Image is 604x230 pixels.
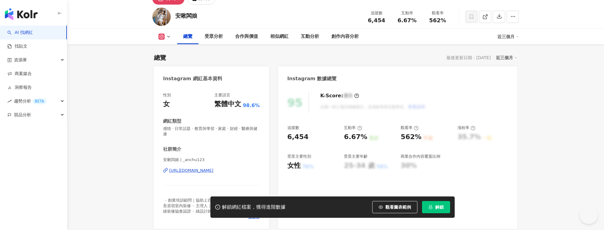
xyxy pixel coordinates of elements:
[429,17,446,23] span: 562%
[169,168,213,173] div: [URL][DOMAIN_NAME]
[7,30,33,36] a: searchAI 找網紅
[287,161,301,171] div: 女性
[344,154,368,159] div: 受眾主要年齡
[446,55,491,60] div: 最後更新日期：[DATE]
[222,204,286,210] div: 解鎖網紅檔案，獲得進階數據
[214,99,241,109] div: 繁體中文
[287,75,337,82] div: Instagram 數據總覽
[301,33,319,40] div: 互動分析
[163,118,181,124] div: 網紅類型
[496,54,517,62] div: 近三個月
[287,154,311,159] div: 受眾主要性別
[426,10,449,16] div: 觀看率
[14,94,46,108] span: 趨勢分析
[163,92,171,98] div: 性別
[401,154,440,159] div: 商業合作內容覆蓋比例
[243,102,260,109] span: 98.6%
[163,157,260,163] span: 安啾闆娘 | _anchu123
[7,71,32,77] a: 商案媒合
[331,33,359,40] div: 創作內容分析
[395,10,419,16] div: 互動率
[205,33,223,40] div: 受眾分析
[287,132,309,142] div: 6,454
[385,205,411,210] span: 觀看圖表範例
[163,99,170,109] div: 女
[372,201,417,213] button: 觀看圖表範例
[163,168,260,173] a: [URL][DOMAIN_NAME]
[235,33,258,40] div: 合作與價值
[344,132,367,142] div: 6.67%
[401,132,421,142] div: 562%
[14,108,31,122] span: 競品分析
[154,53,166,62] div: 總覽
[183,33,192,40] div: 總覽
[175,12,197,20] div: 安啾闆娘
[163,146,181,153] div: 社群簡介
[5,8,38,20] img: logo
[270,33,289,40] div: 相似網紅
[7,99,12,103] span: rise
[287,125,299,131] div: 追蹤數
[457,125,475,131] div: 漲粉率
[368,17,385,23] span: 6,454
[497,32,519,41] div: 近三個月
[398,17,417,23] span: 6.67%
[401,125,419,131] div: 觀看率
[14,53,27,67] span: 資源庫
[214,92,230,98] div: 主要語言
[365,10,388,16] div: 追蹤數
[7,84,32,91] a: 洞察報告
[163,75,222,82] div: Instagram 網紅基本資料
[320,92,359,99] div: K-Score :
[344,125,362,131] div: 互動率
[422,201,450,213] button: 解鎖
[7,43,27,49] a: 找貼文
[163,126,260,137] span: 感情 · 日常話題 · 教育與學習 · 家庭 · 財經 · 醫療與健康
[32,98,46,104] div: BETA
[152,8,171,26] img: KOL Avatar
